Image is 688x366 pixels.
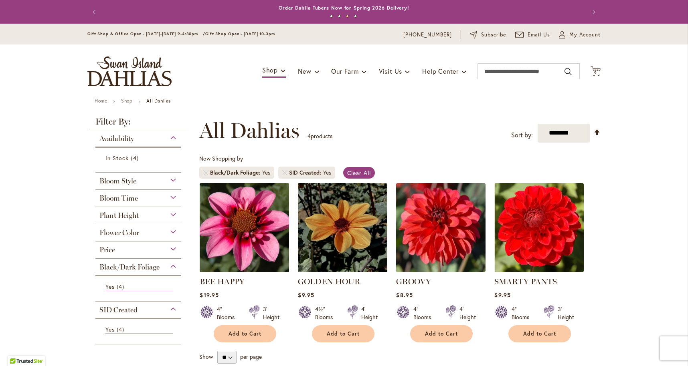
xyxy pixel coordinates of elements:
[262,66,278,74] span: Shop
[263,305,279,321] div: 3' Height
[379,67,402,75] span: Visit Us
[210,169,262,177] span: Black/Dark Foliage
[200,277,245,286] a: BEE HAPPY
[330,15,333,18] button: 1 of 4
[413,305,436,321] div: 4" Blooms
[6,338,28,360] iframe: Launch Accessibility Center
[87,117,189,130] strong: Filter By:
[289,169,323,177] span: SID Created
[591,66,601,77] button: 9
[121,98,132,104] a: Shop
[105,283,115,290] span: Yes
[279,5,409,11] a: Order Dahlia Tubers Now for Spring 2026 Delivery!
[298,277,360,286] a: GOLDEN HOUR
[594,70,597,75] span: 9
[95,98,107,104] a: Home
[396,277,431,286] a: GROOVY
[308,132,311,140] span: 4
[347,169,371,177] span: Clear All
[199,119,299,143] span: All Dahlias
[105,282,173,291] a: Yes 4
[515,31,550,39] a: Email Us
[117,282,126,291] span: 4
[323,169,331,177] div: Yes
[262,169,270,177] div: Yes
[282,170,287,175] a: Remove SID Created Yes
[131,154,140,162] span: 4
[199,155,243,162] span: Now Shopping by
[494,277,557,286] a: SMARTY PANTS
[99,177,136,185] span: Bloom Style
[308,130,332,143] p: products
[99,228,139,237] span: Flower Color
[410,325,473,342] button: Add to Cart
[559,31,601,39] button: My Account
[327,330,360,337] span: Add to Cart
[298,266,387,274] a: Golden Hour
[494,291,510,299] span: $9.95
[508,325,571,342] button: Add to Cart
[396,183,486,272] img: GROOVY
[205,31,275,36] span: Gift Shop Open - [DATE] 10-3pm
[361,305,378,321] div: 4' Height
[528,31,550,39] span: Email Us
[229,330,261,337] span: Add to Cart
[200,266,289,274] a: BEE HAPPY
[146,98,171,104] strong: All Dahlias
[338,15,341,18] button: 2 of 4
[331,67,358,75] span: Our Farm
[585,4,601,20] button: Next
[569,31,601,39] span: My Account
[105,154,173,162] a: In Stock 4
[312,325,374,342] button: Add to Cart
[99,263,160,271] span: Black/Dark Foliage
[346,15,349,18] button: 3 of 4
[481,31,506,39] span: Subscribe
[240,353,262,360] span: per page
[512,305,534,321] div: 4" Blooms
[99,134,134,143] span: Availability
[200,291,219,299] span: $19.95
[470,31,506,39] a: Subscribe
[494,183,584,272] img: SMARTY PANTS
[105,326,115,333] span: Yes
[105,325,173,334] a: Yes 4
[199,353,213,360] span: Show
[523,330,556,337] span: Add to Cart
[87,56,172,86] a: store logo
[511,128,533,143] label: Sort by:
[99,245,115,254] span: Price
[396,266,486,274] a: GROOVY
[396,291,413,299] span: $8.95
[315,305,338,321] div: 4½" Blooms
[354,15,357,18] button: 4 of 4
[343,167,375,179] a: Clear All
[494,266,584,274] a: SMARTY PANTS
[298,291,314,299] span: $9.95
[200,183,289,272] img: BEE HAPPY
[117,325,126,334] span: 4
[459,305,476,321] div: 4' Height
[214,325,276,342] button: Add to Cart
[105,154,129,162] span: In Stock
[298,67,311,75] span: New
[99,194,138,203] span: Bloom Time
[203,170,208,175] a: Remove Black/Dark Foliage Yes
[298,183,387,272] img: Golden Hour
[558,305,574,321] div: 3' Height
[99,211,139,220] span: Plant Height
[425,330,458,337] span: Add to Cart
[87,4,103,20] button: Previous
[403,31,452,39] a: [PHONE_NUMBER]
[217,305,239,321] div: 4" Blooms
[422,67,459,75] span: Help Center
[87,31,205,36] span: Gift Shop & Office Open - [DATE]-[DATE] 9-4:30pm /
[99,306,138,314] span: SID Created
